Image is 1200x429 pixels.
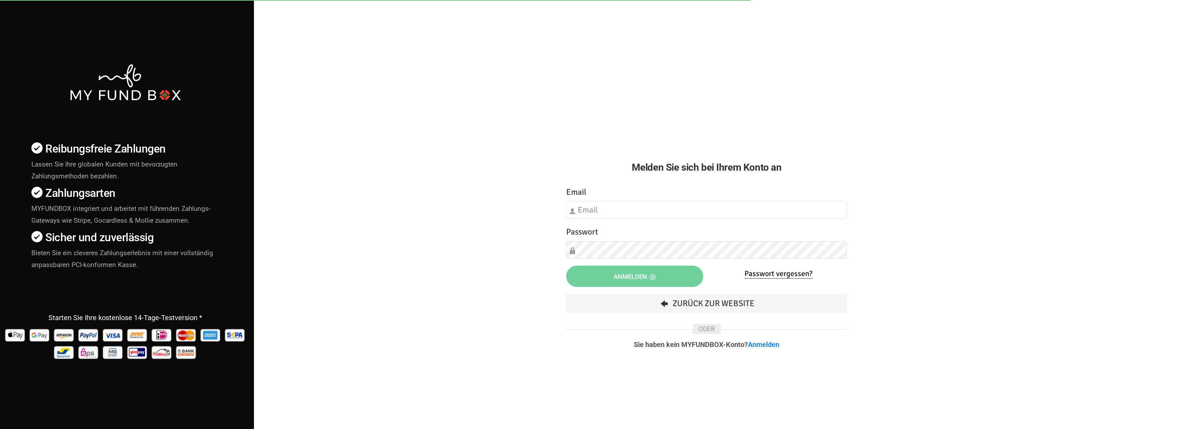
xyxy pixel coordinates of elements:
span: MYFUNDBOX integriert und arbeitet mit führenden Zahlungs-Gateways wie Stripe, Gocardless & Mollie... [31,205,210,224]
img: Visa [102,326,125,343]
img: Paypal [77,326,100,343]
p: Sie haben kein MYFUNDBOX-Konto? [566,341,847,348]
h4: Sicher und zuverlässig [31,229,226,246]
img: Ideal Pay [151,326,173,343]
img: mfbwhite.png [69,63,181,102]
img: Apple Pay [4,326,27,343]
img: Amazon [53,326,76,343]
span: ODER [693,324,721,334]
img: Mastercard Pay [175,326,198,343]
span: Bieten Sie ein cleveres Zahlungserlebnis mit einer vollständig anpassbaren PCI-konformen Kasse. [31,249,213,269]
h2: Melden Sie sich bei Ihrem Konto an [566,160,847,175]
a: Anmelden [748,340,779,349]
span: Anmelden [614,273,655,280]
input: Email [566,201,847,219]
a: Zurück zur Website [566,294,847,313]
img: Google Pay [29,326,51,343]
img: mb Pay [102,343,125,361]
h4: Reibungsfreie Zahlungen [31,140,226,157]
span: Lassen Sie Ihre globalen Kunden mit bevorzugten Zahlungsmethoden bezahlen. [31,160,178,180]
button: Anmelden [566,266,703,287]
img: giropay [126,343,149,361]
img: p24 Pay [151,343,173,361]
img: banktransfer [175,343,198,361]
img: american_express Pay [200,326,222,343]
a: Passwort vergessen? [744,269,812,279]
img: sepa Pay [224,326,247,343]
img: Sofort Pay [126,326,149,343]
label: Email [566,186,586,199]
h4: Zahlungsarten [31,185,226,202]
label: Passwort [566,225,598,238]
img: EPS Pay [77,343,100,361]
img: Bancontact Pay [53,343,76,361]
